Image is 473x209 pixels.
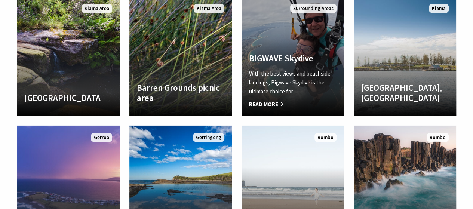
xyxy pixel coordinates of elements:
span: Bombo [427,133,449,142]
p: With the best views and beachside landings, Bigwave Skydive is the ultimate choice for… [249,69,337,96]
h4: Barren Grounds picnic area [137,83,224,103]
span: Kiama [429,4,449,13]
span: Bombo [314,133,337,142]
span: Kiama Area [82,4,112,13]
span: Gerringong [193,133,224,142]
span: Read More [249,100,337,109]
span: Surrounding Areas [290,4,337,13]
span: Gerroa [91,133,112,142]
h4: [GEOGRAPHIC_DATA] [25,93,112,103]
span: Kiama Area [194,4,224,13]
h4: [GEOGRAPHIC_DATA], [GEOGRAPHIC_DATA] [361,83,449,103]
h4: BIGWAVE Skydive [249,53,337,64]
